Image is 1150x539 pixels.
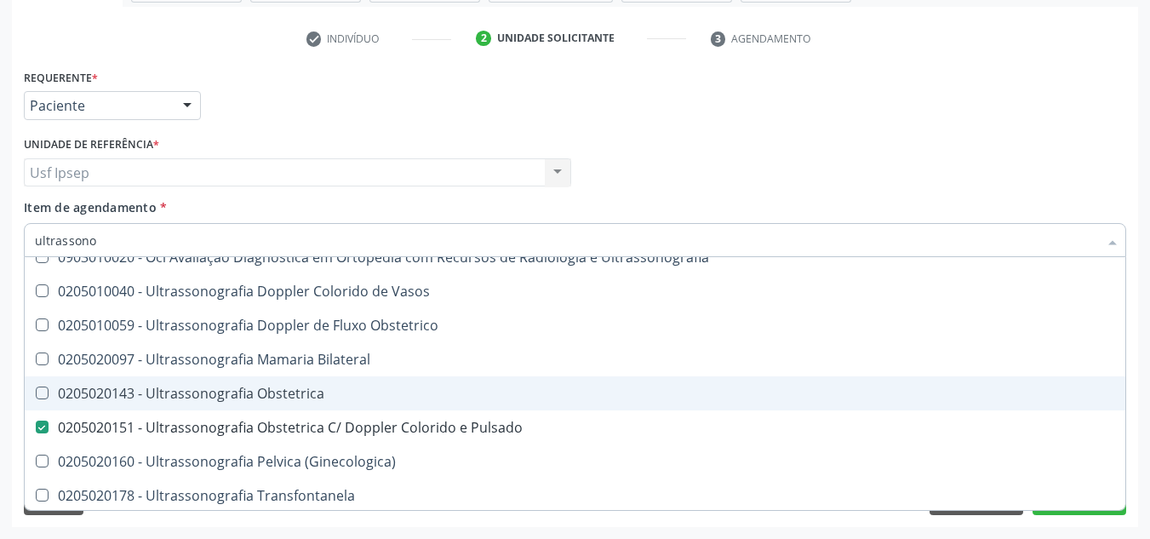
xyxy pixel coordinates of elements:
div: 2 [476,31,491,46]
label: Unidade de referência [24,132,159,158]
span: Paciente [30,97,166,114]
label: Requerente [24,65,98,91]
input: Buscar por procedimentos [35,223,1098,257]
div: Unidade solicitante [497,31,615,46]
div: 0205020143 - Ultrassonografia Obstetrica [35,387,1115,400]
span: Item de agendamento [24,199,157,215]
div: 0205010059 - Ultrassonografia Doppler de Fluxo Obstetrico [35,318,1115,332]
div: 0205020160 - Ultrassonografia Pelvica (Ginecologica) [35,455,1115,468]
div: 0205010040 - Ultrassonografia Doppler Colorido de Vasos [35,284,1115,298]
div: 0205020178 - Ultrassonografia Transfontanela [35,489,1115,502]
div: 0903010020 - Oci Avaliação Diagnóstica em Ortopedia com Recursos de Radiologia e Ultrassonografia [35,250,1115,264]
div: 0205020097 - Ultrassonografia Mamaria Bilateral [35,353,1115,366]
div: 0205020151 - Ultrassonografia Obstetrica C/ Doppler Colorido e Pulsado [35,421,1115,434]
